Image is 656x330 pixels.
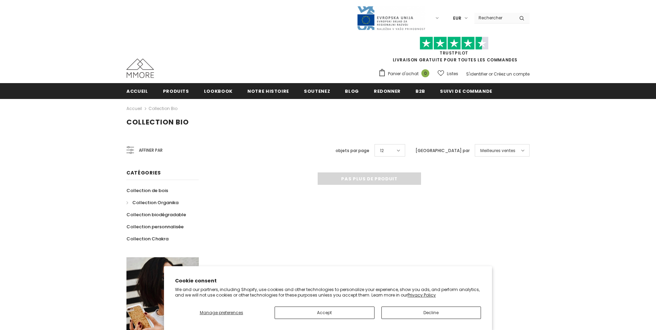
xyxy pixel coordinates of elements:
[204,88,233,94] span: Lookbook
[126,223,184,230] span: Collection personnalisée
[126,104,142,113] a: Accueil
[374,83,401,99] a: Redonner
[132,199,178,206] span: Collection Organika
[126,117,189,127] span: Collection Bio
[480,147,515,154] span: Meilleures ventes
[357,6,426,31] img: Javni Razpis
[247,88,289,94] span: Notre histoire
[275,307,375,319] button: Accept
[175,287,481,298] p: We and our partners, including Shopify, use cookies and other technologies to personalize your ex...
[126,209,186,221] a: Collection biodégradable
[204,83,233,99] a: Lookbook
[336,147,369,154] label: objets par page
[126,169,161,176] span: Catégories
[126,59,154,78] img: Cas MMORE
[148,106,177,111] a: Collection Bio
[447,70,458,77] span: Listes
[378,69,433,79] a: Panier d'achat 0
[200,310,243,316] span: Manage preferences
[416,147,470,154] label: [GEOGRAPHIC_DATA] par
[440,50,468,56] a: TrustPilot
[175,307,268,319] button: Manage preferences
[380,147,384,154] span: 12
[304,83,330,99] a: soutenez
[345,88,359,94] span: Blog
[440,88,492,94] span: Suivi de commande
[126,197,178,209] a: Collection Organika
[489,71,493,77] span: or
[247,83,289,99] a: Notre histoire
[388,70,419,77] span: Panier d'achat
[126,187,168,194] span: Collection de bois
[126,184,168,197] a: Collection de bois
[126,88,148,94] span: Accueil
[474,13,514,23] input: Search Site
[416,83,425,99] a: B2B
[374,88,401,94] span: Redonner
[139,147,163,154] span: Affiner par
[453,15,461,22] span: EUR
[494,71,530,77] a: Créez un compte
[357,15,426,21] a: Javni Razpis
[381,307,481,319] button: Decline
[466,71,488,77] a: S'identifier
[304,88,330,94] span: soutenez
[126,233,168,245] a: Collection Chakra
[440,83,492,99] a: Suivi de commande
[378,40,530,63] span: LIVRAISON GRATUITE POUR TOUTES LES COMMANDES
[126,211,186,218] span: Collection biodégradable
[420,37,489,50] img: Faites confiance aux étoiles pilotes
[175,277,481,284] h2: Cookie consent
[416,88,425,94] span: B2B
[163,83,189,99] a: Produits
[421,69,429,77] span: 0
[126,83,148,99] a: Accueil
[345,83,359,99] a: Blog
[438,68,458,80] a: Listes
[126,236,168,242] span: Collection Chakra
[163,88,189,94] span: Produits
[408,292,436,298] a: Privacy Policy
[126,221,184,233] a: Collection personnalisée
